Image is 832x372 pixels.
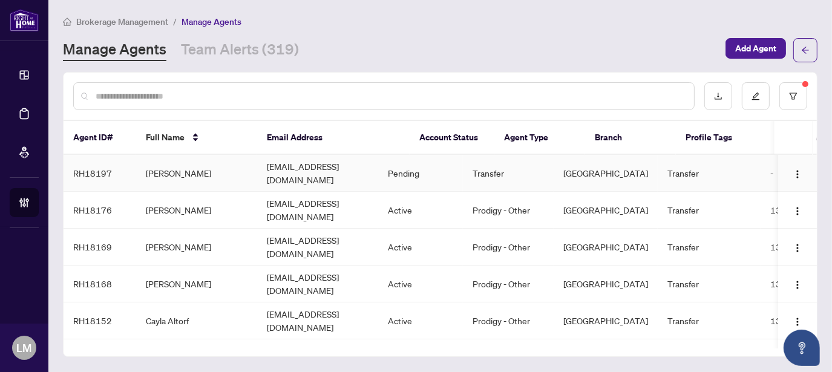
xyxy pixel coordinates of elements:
button: Logo [788,237,807,256]
td: Transfer [658,155,761,192]
button: Open asap [784,330,820,366]
td: Prodigy - Other [463,302,554,339]
button: Add Agent [726,38,786,59]
td: Transfer [658,192,761,229]
td: Active [378,192,463,229]
a: Manage Agents [63,39,166,61]
th: Agent ID# [64,121,136,155]
span: Brokerage Management [76,16,168,27]
button: edit [742,82,770,110]
td: [EMAIL_ADDRESS][DOMAIN_NAME] [257,155,378,192]
td: RH18169 [64,229,136,266]
td: Pending [378,155,463,192]
td: Prodigy - Other [463,192,554,229]
td: Transfer [463,155,554,192]
td: RH18176 [64,192,136,229]
td: Active [378,302,463,339]
span: Manage Agents [182,16,241,27]
td: Prodigy - Other [463,229,554,266]
td: [GEOGRAPHIC_DATA] [554,229,658,266]
span: Add Agent [735,39,776,58]
span: arrow-left [801,46,810,54]
td: RH18168 [64,266,136,302]
img: Logo [793,280,802,290]
li: / [173,15,177,28]
button: Logo [788,274,807,293]
button: Logo [788,163,807,183]
td: [PERSON_NAME] [136,266,257,302]
td: Active [378,266,463,302]
td: [EMAIL_ADDRESS][DOMAIN_NAME] [257,192,378,229]
td: [PERSON_NAME] [136,229,257,266]
td: Transfer [658,229,761,266]
img: logo [10,9,39,31]
a: Team Alerts (319) [181,39,299,61]
button: download [704,82,732,110]
td: [EMAIL_ADDRESS][DOMAIN_NAME] [257,302,378,339]
td: Cayla Altorf [136,302,257,339]
td: RH18152 [64,302,136,339]
span: Full Name [146,131,185,144]
td: [EMAIL_ADDRESS][DOMAIN_NAME] [257,266,378,302]
span: download [714,92,722,100]
td: [PERSON_NAME] [136,155,257,192]
img: Logo [793,317,802,327]
th: Email Address [257,121,410,155]
td: [PERSON_NAME] [136,192,257,229]
th: Agent Type [494,121,585,155]
td: Prodigy - Other [463,266,554,302]
span: LM [17,339,32,356]
td: [GEOGRAPHIC_DATA] [554,266,658,302]
th: Account Status [410,121,494,155]
span: filter [789,92,798,100]
th: Full Name [136,121,257,155]
td: [GEOGRAPHIC_DATA] [554,192,658,229]
span: edit [752,92,760,100]
td: Transfer [658,266,761,302]
th: Profile Tags [676,121,779,155]
td: [GEOGRAPHIC_DATA] [554,155,658,192]
img: Logo [793,243,802,253]
td: [EMAIL_ADDRESS][DOMAIN_NAME] [257,229,378,266]
td: RH18197 [64,155,136,192]
button: Logo [788,311,807,330]
span: home [63,18,71,26]
img: Logo [793,169,802,179]
img: Logo [793,206,802,216]
td: Transfer [658,302,761,339]
td: [GEOGRAPHIC_DATA] [554,302,658,339]
button: filter [779,82,807,110]
button: Logo [788,200,807,220]
td: Active [378,229,463,266]
th: Branch [585,121,676,155]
